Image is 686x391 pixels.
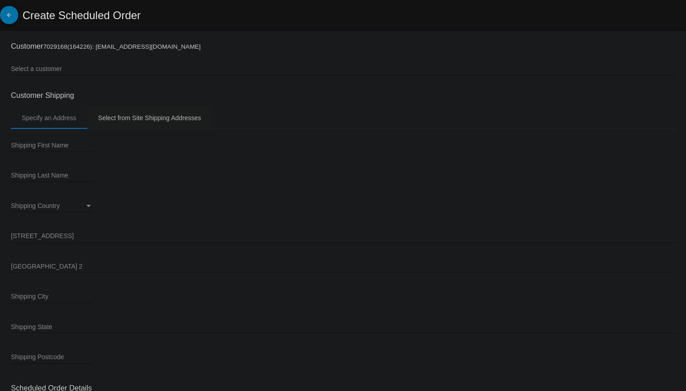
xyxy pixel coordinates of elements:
input: Shipping First Name [11,142,93,149]
input: Shipping Postcode [11,354,93,361]
span: Shipping Country [11,202,60,209]
input: Shipping Street 1 [11,233,675,240]
mat-icon: arrow_back [4,12,15,23]
small: 7029168(164226): [EMAIL_ADDRESS][DOMAIN_NAME] [43,43,200,50]
input: Shipping Last Name [11,172,93,179]
h3: Customer [11,42,675,51]
div: Select from Site Shipping Addresses [98,114,201,122]
mat-select: Shipping Country [11,203,93,210]
input: Shipping City [11,293,93,300]
div: Specify an Address [22,114,76,122]
input: Shipping State [11,324,675,331]
h3: Customer Shipping [11,91,675,100]
input: Shipping Street 2 [11,263,675,270]
input: Select a customer [11,66,675,73]
h2: Create Scheduled Order [22,9,140,22]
